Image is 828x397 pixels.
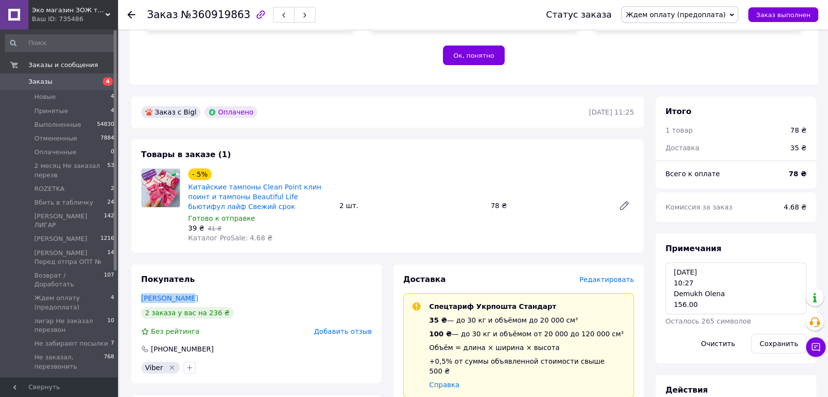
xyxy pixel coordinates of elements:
span: Действия [665,385,708,395]
div: Оплачено [204,106,257,118]
span: 53 [107,162,114,179]
span: [PERSON_NAME] Перед отпра ОПТ № [34,249,107,266]
span: Ок, понятно [453,52,494,59]
span: Комиссия за заказ [665,203,732,211]
span: лигар Не заказал перезвон [34,317,107,334]
span: 7 [111,339,114,348]
div: Вернуться назад [127,10,135,20]
span: 41 ₴ [208,225,221,232]
span: 1216 [100,234,114,243]
span: №360919863 [181,9,250,21]
span: Эко магазин ЗОЖ товаров для здоровья, красоты и спорта - Экомедик - ecomedik [32,6,105,15]
time: [DATE] 11:25 [589,108,634,116]
div: - 5% [188,168,212,180]
span: [PERSON_NAME] [34,234,87,243]
div: 35 ₴ [784,137,812,159]
span: Заказы [28,77,52,86]
div: 2 шт. [336,199,487,212]
span: 54830 [97,120,114,129]
span: Редактировать [579,276,634,283]
div: 2 заказа у вас на 236 ₴ [141,307,234,319]
span: 4 [111,107,114,116]
span: 35 ₴ [429,316,447,324]
span: Не заказал, перезвонить [34,353,104,371]
span: 7884 [100,134,114,143]
span: 4 [111,93,114,101]
span: Заказ выполнен [756,11,810,19]
button: Сохранить [751,334,806,353]
div: [PHONE_NUMBER] [150,344,215,354]
div: — до 30 кг и объёмом от 20 000 до 120 000 см³ [429,329,626,339]
span: Итого [665,107,691,116]
span: Оплаченные [34,148,76,157]
a: Редактировать [614,196,634,215]
div: Объём = длина × ширина × высота [429,343,626,352]
span: 10 [107,317,114,334]
div: Статус заказа [546,10,611,20]
span: 0 [111,148,114,157]
svg: Удалить метку [168,364,176,372]
span: Спецтариф Укрпошта Стандарт [429,303,556,310]
span: 107 [104,271,114,289]
b: 78 ₴ [789,170,806,178]
span: 2 месяц Не заказал перезв [34,162,107,179]
span: Возврат / Доработать [34,271,104,289]
div: Ваш ID: 735486 [32,15,118,23]
div: Заказ с Bigl [141,106,200,118]
span: 4 [103,77,113,86]
span: Осталось 265 символов [665,317,751,325]
span: Ждем оплату (предоплата) [626,11,726,19]
span: Не забирают посылки [34,339,108,348]
span: Принятые [34,107,68,116]
span: 14 [107,249,114,266]
span: 142 [104,212,114,230]
div: — до 30 кг и объёмом до 20 000 см³ [429,315,626,325]
span: Доставка [665,144,699,152]
input: Поиск [5,34,115,52]
button: Чат с покупателем [806,337,826,357]
span: 39 ₴ [188,224,204,232]
span: Вбить в табличку [34,198,93,207]
button: Ок, понятно [443,46,504,65]
span: Примечания [665,244,721,253]
span: 1 товар [665,126,693,134]
span: Viber [145,364,163,372]
img: Китайские тампоны Clean Point клин поинт и тампоны Beautiful Life бьютифул лайф Свежий срок [142,169,180,207]
a: Справка [429,381,460,389]
span: Отмененные [34,134,77,143]
span: 100 ₴ [429,330,452,338]
span: Покупатель [141,275,195,284]
span: Добавить отзыв [314,327,372,335]
span: Товары в заказе (1) [141,150,231,159]
span: [PERSON_NAME] ЛИГАР [34,212,104,230]
span: Без рейтинга [151,327,199,335]
span: 768 [104,353,114,371]
span: 4.68 ₴ [784,203,806,211]
textarea: [DATE] 10:27 Demukh Olena 156.00 [665,262,806,314]
span: Доставка [403,275,446,284]
button: Заказ выполнен [748,7,818,22]
span: ROZETKA [34,185,65,193]
span: Ждем оплату (предоплата) [34,294,111,311]
button: Очистить [693,334,744,353]
a: [PERSON_NAME] [141,294,198,302]
span: 24 [107,198,114,207]
div: 78 ₴ [790,125,806,135]
span: 2 [111,185,114,193]
span: Всего к оплате [665,170,720,178]
span: 11 [107,376,114,385]
span: Заказ [147,9,178,21]
span: 4 [111,294,114,311]
span: Каталог ProSale: 4.68 ₴ [188,234,272,242]
span: Новая почта НП [34,376,88,385]
span: Заказы и сообщения [28,61,98,70]
div: +0,5% от суммы объявленной стоимости свыше 500 ₴ [429,356,626,376]
span: Готово к отправке [188,214,255,222]
a: Китайские тампоны Clean Point клин поинт и тампоны Beautiful Life бьютифул лайф Свежий срок [188,183,321,210]
span: Новые [34,93,56,101]
span: Выполненные [34,120,81,129]
div: 78 ₴ [487,199,610,212]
